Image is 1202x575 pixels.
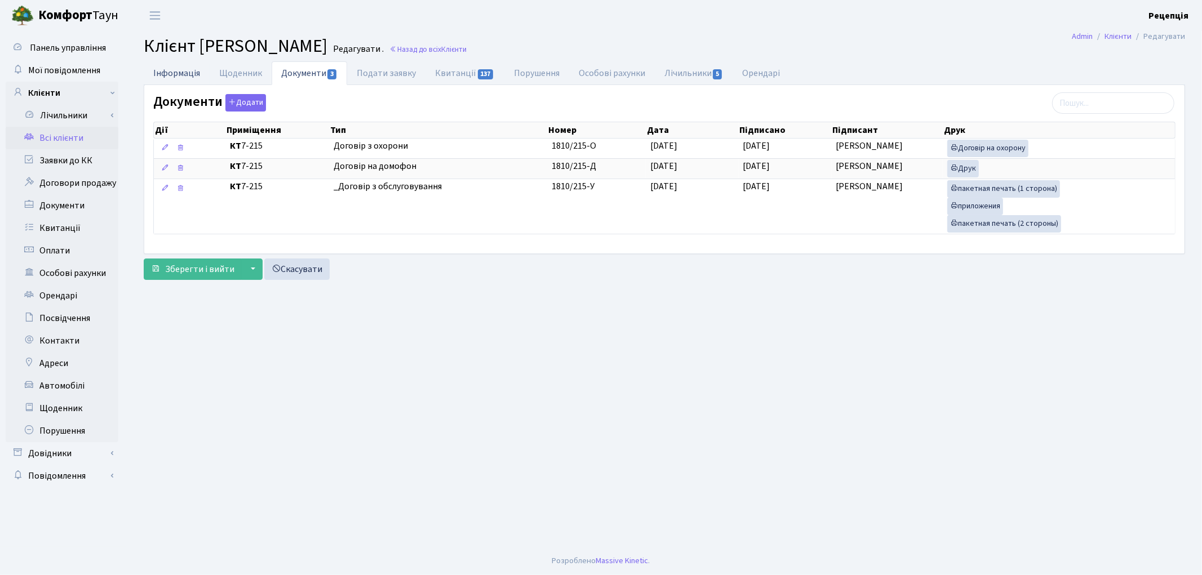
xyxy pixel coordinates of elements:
a: Massive Kinetic [596,555,649,567]
span: 7-215 [230,160,325,173]
span: Таун [38,6,118,25]
span: [DATE] [743,140,770,152]
a: Панель управління [6,37,118,59]
a: Друк [947,160,979,177]
b: Комфорт [38,6,92,24]
a: Подати заявку [347,61,425,85]
a: Інформація [144,61,210,84]
a: Додати [223,92,266,112]
a: Особові рахунки [6,262,118,284]
a: Admin [1072,30,1093,42]
a: Повідомлення [6,465,118,487]
a: Особові рахунки [569,61,655,85]
th: Тип [329,122,547,138]
a: Договір на охорону [947,140,1028,157]
span: Клієнт [PERSON_NAME] [144,33,327,59]
a: Щоденник [210,61,272,85]
span: 137 [478,69,494,79]
a: Орендарі [733,61,789,85]
span: Договір на домофон [334,160,543,173]
a: Всі клієнти [6,127,118,149]
span: Мої повідомлення [28,64,100,77]
span: Панель управління [30,42,106,54]
span: 3 [327,69,336,79]
th: Друк [943,122,1175,138]
th: Дата [646,122,739,138]
a: Квитанції [6,217,118,239]
b: Рецепція [1148,10,1188,22]
a: Мої повідомлення [6,59,118,82]
span: [DATE] [650,140,677,152]
div: Розроблено . [552,555,650,567]
button: Документи [225,94,266,112]
a: Документи [6,194,118,217]
a: Посвідчення [6,307,118,329]
a: пакетная печать (1 сторона) [947,180,1060,198]
th: Підписант [832,122,943,138]
th: Приміщення [225,122,329,138]
th: Номер [547,122,646,138]
a: Оплати [6,239,118,262]
b: КТ [230,180,241,193]
a: Договори продажу [6,172,118,194]
a: Квитанції [425,61,504,85]
th: Дії [154,122,225,138]
a: Лічильники [655,61,733,85]
a: Щоденник [6,397,118,420]
th: Підписано [739,122,832,138]
a: Контакти [6,329,118,352]
a: Лічильники [13,104,118,127]
small: Редагувати . [331,44,384,55]
span: [DATE] [743,180,770,193]
a: Скасувати [264,258,330,280]
a: Порушення [6,420,118,442]
span: [DATE] [650,160,677,172]
a: Заявки до КК [6,149,118,172]
nav: breadcrumb [1055,25,1202,48]
a: Клієнти [1105,30,1132,42]
label: Документи [153,94,266,112]
span: [PERSON_NAME] [836,160,903,172]
a: Назад до всіхКлієнти [389,44,467,55]
span: 1810/215-Д [552,160,596,172]
span: 7-215 [230,140,325,153]
span: [DATE] [743,160,770,172]
input: Пошук... [1052,92,1174,114]
a: Клієнти [6,82,118,104]
a: Довідники [6,442,118,465]
span: [DATE] [650,180,677,193]
a: Орендарі [6,284,118,307]
a: приложения [947,198,1003,215]
span: 7-215 [230,180,325,193]
span: Договір з охорони [334,140,543,153]
a: Порушення [504,61,569,85]
a: Рецепція [1148,9,1188,23]
span: [PERSON_NAME] [836,180,903,193]
span: 5 [713,69,722,79]
span: Зберегти і вийти [165,263,234,275]
span: 1810/215-О [552,140,596,152]
span: Клієнти [441,44,467,55]
b: КТ [230,140,241,152]
button: Зберегти і вийти [144,258,242,280]
span: _Договір з обслуговування [334,180,543,193]
li: Редагувати [1132,30,1185,43]
span: [PERSON_NAME] [836,140,903,152]
button: Переключити навігацію [141,6,169,25]
a: Адреси [6,352,118,375]
img: logo.png [11,5,34,27]
a: Документи [272,61,347,85]
a: пакетная печать (2 стороны) [947,215,1061,233]
a: Автомобілі [6,375,118,397]
b: КТ [230,160,241,172]
span: 1810/215-У [552,180,595,193]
